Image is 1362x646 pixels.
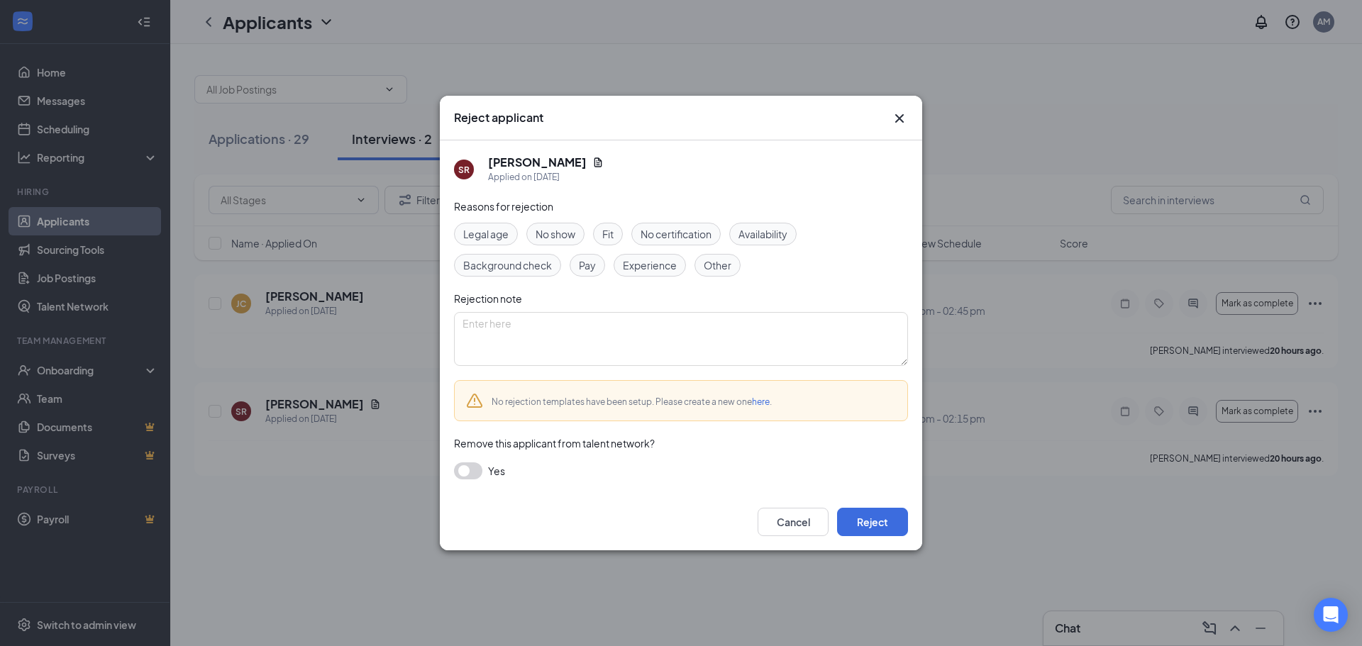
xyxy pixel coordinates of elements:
h5: [PERSON_NAME] [488,155,587,170]
span: Experience [623,257,677,273]
span: No rejection templates have been setup. Please create a new one . [492,396,772,407]
button: Reject [837,508,908,536]
button: Cancel [758,508,829,536]
div: Open Intercom Messenger [1314,598,1348,632]
span: Fit [602,226,614,242]
span: Other [704,257,731,273]
div: SR [458,164,470,176]
span: Background check [463,257,552,273]
span: Yes [488,462,505,479]
span: Reasons for rejection [454,200,553,213]
span: Pay [579,257,596,273]
svg: Warning [466,392,483,409]
span: No show [536,226,575,242]
span: Rejection note [454,292,522,305]
a: here [752,396,770,407]
span: Legal age [463,226,509,242]
svg: Cross [891,110,908,127]
span: Remove this applicant from talent network? [454,437,655,450]
button: Close [891,110,908,127]
span: No certification [641,226,712,242]
div: Applied on [DATE] [488,170,604,184]
h3: Reject applicant [454,110,543,126]
span: Availability [738,226,787,242]
svg: Document [592,157,604,168]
